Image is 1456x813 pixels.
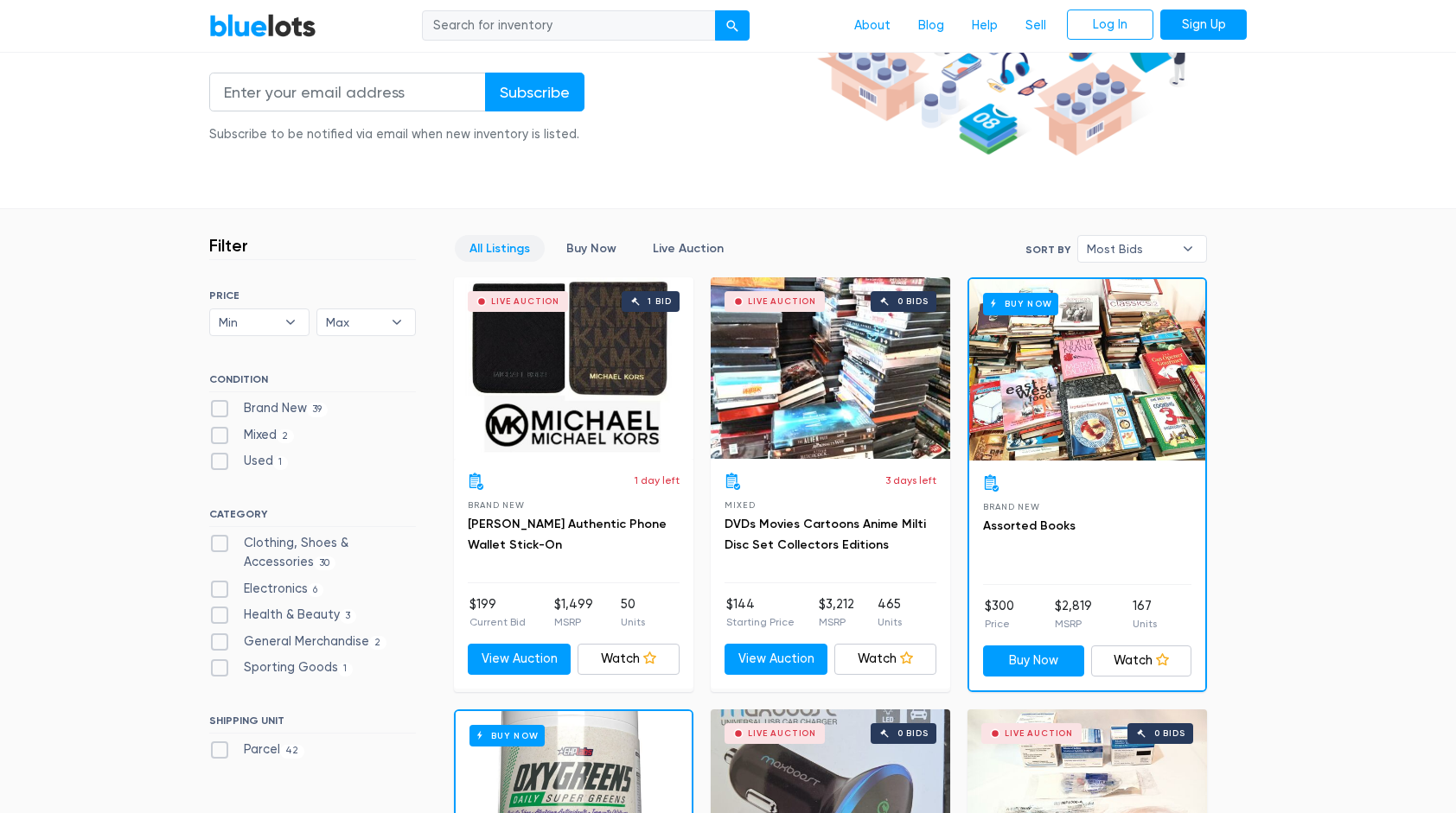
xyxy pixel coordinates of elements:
[468,517,667,552] a: [PERSON_NAME] Authentic Phone Wallet Stick-On
[209,508,416,527] h6: CATEGORY
[554,595,593,630] li: $1,499
[725,500,755,510] span: Mixed
[272,309,309,335] b: ▾
[209,606,356,625] label: Health & Beauty
[209,715,416,734] h6: SHIPPING UNIT
[983,518,1076,533] a: Assorted Books
[209,426,294,445] label: Mixed
[726,595,795,630] li: $144
[840,10,904,42] a: About
[726,614,795,630] p: Starting Price
[834,644,937,675] a: Watch
[711,277,950,459] a: Live Auction 0 bids
[209,658,353,677] label: Sporting Goods
[219,309,276,335] span: Min
[1133,616,1157,632] p: Units
[209,399,328,418] label: Brand New
[621,614,645,630] p: Units
[878,595,902,630] li: 465
[209,740,304,759] label: Parcel
[621,595,645,630] li: 50
[1055,597,1092,632] li: $2,819
[819,614,854,630] p: MSRP
[648,297,671,306] div: 1 bid
[819,595,854,630] li: $3,212
[1091,645,1192,676] a: Watch
[469,725,545,746] h6: Buy Now
[209,13,316,38] a: BlueLots
[969,279,1205,460] a: Buy Now
[314,556,335,570] span: 30
[1005,729,1073,738] div: Live Auction
[983,293,1058,314] h6: Buy Now
[554,614,593,630] p: MSRP
[1025,242,1070,257] label: Sort By
[985,597,1014,632] li: $300
[209,452,288,471] label: Used
[209,632,386,651] label: General Merchandise
[904,10,958,42] a: Blog
[1087,236,1173,262] span: Most Bids
[897,297,929,306] div: 0 bids
[209,580,323,599] label: Electronics
[748,729,816,738] div: Live Auction
[209,534,416,571] label: Clothing, Shoes & Accessories
[340,609,356,623] span: 3
[1055,616,1092,632] p: MSRP
[1154,729,1185,738] div: 0 bids
[469,595,526,630] li: $199
[307,403,328,416] span: 39
[552,235,631,262] a: Buy Now
[308,583,323,597] span: 6
[578,644,680,675] a: Watch
[1133,597,1157,632] li: 167
[878,614,902,630] p: Units
[983,645,1084,676] a: Buy Now
[485,73,584,111] input: Subscribe
[885,473,936,488] p: 3 days left
[725,644,827,675] a: View Auction
[1160,10,1247,41] a: Sign Up
[897,729,929,738] div: 0 bids
[638,235,738,262] a: Live Auction
[725,517,926,552] a: DVDs Movies Cartoons Anime Milti Disc Set Collectors Editions
[209,73,486,111] input: Enter your email address
[958,10,1012,42] a: Help
[379,309,415,335] b: ▾
[983,502,1039,511] span: Brand New
[469,614,526,630] p: Current Bid
[1170,236,1206,262] b: ▾
[468,644,571,675] a: View Auction
[280,745,304,759] span: 42
[748,297,816,306] div: Live Auction
[468,500,524,510] span: Brand New
[454,277,693,459] a: Live Auction 1 bid
[209,373,416,392] h6: CONDITION
[338,663,353,676] span: 1
[491,297,559,306] div: Live Auction
[209,235,248,256] h3: Filter
[326,309,383,335] span: Max
[635,473,680,488] p: 1 day left
[1012,10,1060,42] a: Sell
[209,125,584,144] div: Subscribe to be notified via email when new inventory is listed.
[455,235,545,262] a: All Listings
[422,10,716,41] input: Search for inventory
[1067,10,1153,41] a: Log In
[209,289,416,302] h6: PRICE
[273,456,288,470] span: 1
[985,616,1014,632] p: Price
[369,636,386,650] span: 2
[277,429,294,443] span: 2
